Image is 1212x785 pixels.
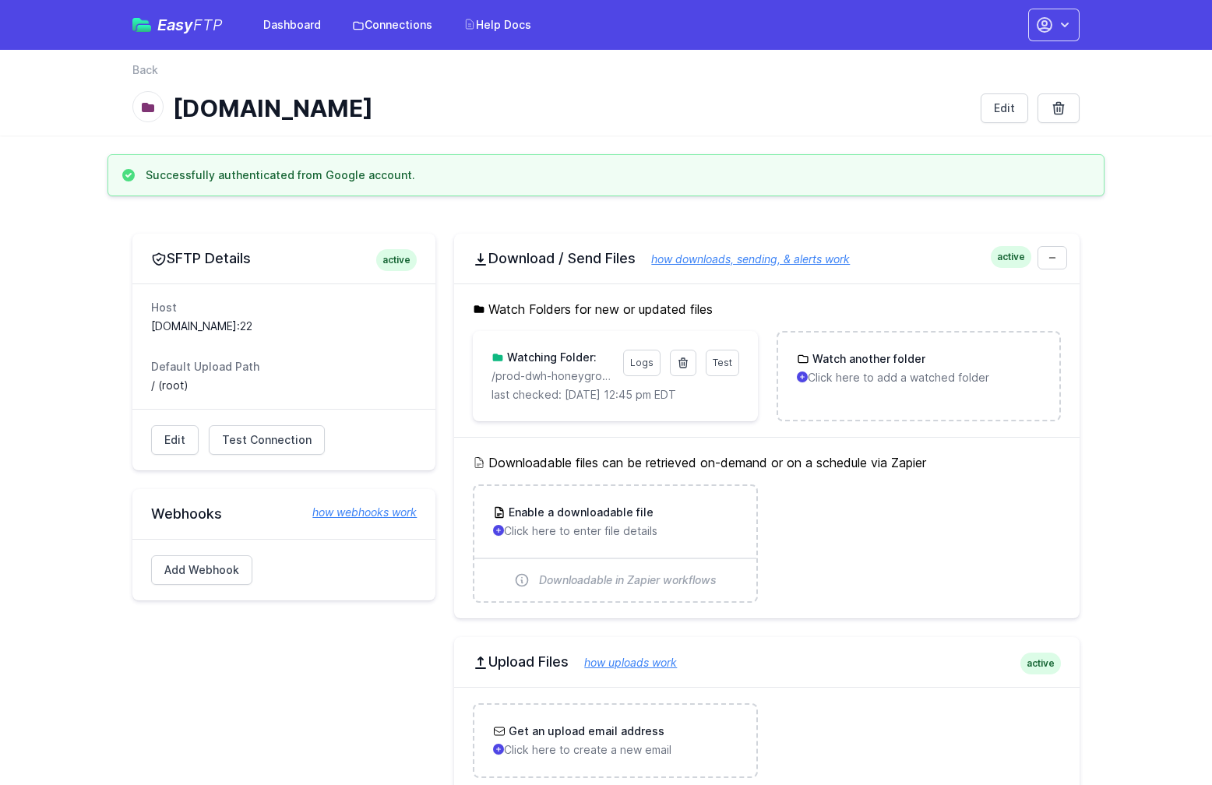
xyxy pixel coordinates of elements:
[539,572,717,588] span: Downloadable in Zapier workflows
[506,723,664,739] h3: Get an upload email address
[473,300,1061,319] h5: Watch Folders for new or updated files
[209,425,325,455] a: Test Connection
[222,432,312,448] span: Test Connection
[491,387,738,403] p: last checked: [DATE] 12:45 pm EDT
[493,742,737,758] p: Click here to create a new email
[809,351,925,367] h3: Watch another folder
[151,319,417,334] dd: [DOMAIN_NAME]:22
[132,62,1080,87] nav: Breadcrumb
[474,705,756,776] a: Get an upload email address Click here to create a new email
[151,359,417,375] dt: Default Upload Path
[151,300,417,315] dt: Host
[981,93,1028,123] a: Edit
[706,350,739,376] a: Test
[146,167,415,183] h3: Successfully authenticated from Google account.
[493,523,737,539] p: Click here to enter file details
[173,94,968,122] h1: [DOMAIN_NAME]
[297,505,417,520] a: how webhooks work
[473,453,1061,472] h5: Downloadable files can be retrieved on-demand or on a schedule via Zapier
[132,62,158,78] a: Back
[991,246,1031,268] span: active
[623,350,661,376] a: Logs
[713,357,732,368] span: Test
[473,653,1061,671] h2: Upload Files
[636,252,850,266] a: how downloads, sending, & alerts work
[151,505,417,523] h2: Webhooks
[254,11,330,39] a: Dashboard
[473,249,1061,268] h2: Download / Send Files
[151,249,417,268] h2: SFTP Details
[132,17,223,33] a: EasyFTP
[504,350,597,365] h3: Watching Folder:
[491,368,613,384] p: /prod-dwh-honeygrow/UKGPDS
[376,249,417,271] span: active
[157,17,223,33] span: Easy
[132,18,151,32] img: easyftp_logo.png
[151,378,417,393] dd: / (root)
[569,656,677,669] a: how uploads work
[474,486,756,601] a: Enable a downloadable file Click here to enter file details Downloadable in Zapier workflows
[343,11,442,39] a: Connections
[151,425,199,455] a: Edit
[506,505,654,520] h3: Enable a downloadable file
[797,370,1041,385] p: Click here to add a watched folder
[193,16,223,34] span: FTP
[151,555,252,585] a: Add Webhook
[454,11,541,39] a: Help Docs
[1020,653,1061,674] span: active
[778,333,1059,404] a: Watch another folder Click here to add a watched folder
